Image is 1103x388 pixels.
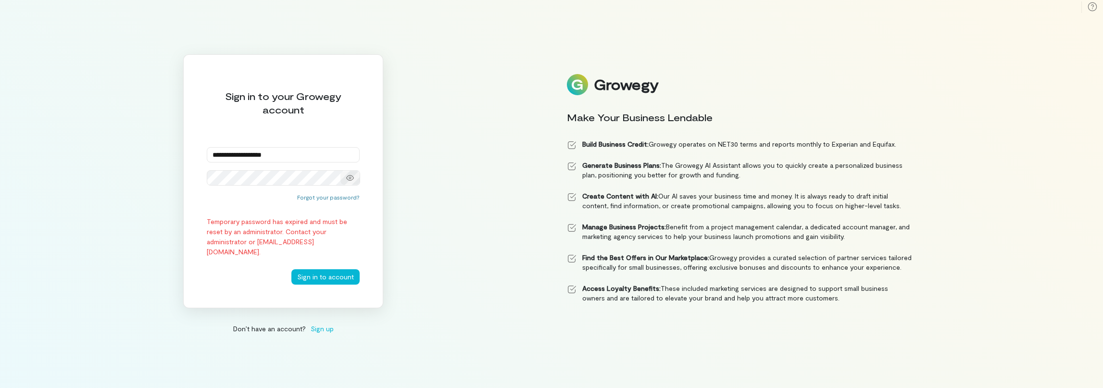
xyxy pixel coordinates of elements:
[567,74,588,95] img: Logo
[582,223,666,231] strong: Manage Business Projects:
[582,161,661,169] strong: Generate Business Plans:
[183,324,383,334] div: Don’t have an account?
[311,324,334,334] span: Sign up
[582,253,709,262] strong: Find the Best Offers in Our Marketplace:
[567,253,912,272] li: Growegy provides a curated selection of partner services tailored specifically for small business...
[567,161,912,180] li: The Growegy AI Assistant allows you to quickly create a personalized business plan, positioning y...
[567,191,912,211] li: Our AI saves your business time and money. It is always ready to draft initial content, find info...
[207,216,360,257] div: Temporary password has expired and must be reset by an administrator. Contact your administrator ...
[567,139,912,149] li: Growegy operates on NET30 terms and reports monthly to Experian and Equifax.
[567,111,912,124] div: Make Your Business Lendable
[594,76,658,93] div: Growegy
[291,269,360,285] button: Sign in to account
[207,89,360,116] div: Sign in to your Growegy account
[582,140,649,148] strong: Build Business Credit:
[582,192,658,200] strong: Create Content with AI:
[297,193,360,201] button: Forgot your password?
[567,222,912,241] li: Benefit from a project management calendar, a dedicated account manager, and marketing agency ser...
[567,284,912,303] li: These included marketing services are designed to support small business owners and are tailored ...
[582,284,661,292] strong: Access Loyalty Benefits:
